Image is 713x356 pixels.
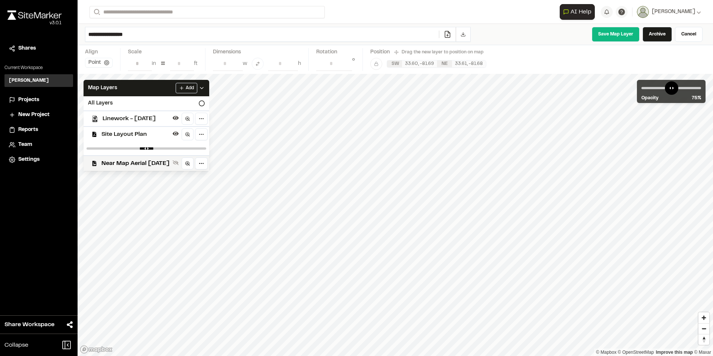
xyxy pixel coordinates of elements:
[9,111,69,119] a: New Project
[560,4,598,20] div: Open AI Assistant
[592,27,640,42] a: Save Map Layer
[370,58,382,70] button: Lock Map Layer Position
[698,312,709,323] button: Zoom in
[84,96,209,110] div: All Layers
[85,58,113,68] button: Point
[456,27,470,41] button: Download File
[387,60,486,68] div: SW 33.6012376647091, -81.6865773208578 | NE 33.6055783814137, -81.6821435854503
[9,77,49,84] h3: [PERSON_NAME]
[80,345,113,354] a: Mapbox logo
[656,350,693,355] a: Map feedback
[18,111,50,119] span: New Project
[4,65,73,71] p: Current Workspace
[9,96,69,104] a: Projects
[128,48,142,56] div: Scale
[186,85,194,91] span: Add
[160,58,166,70] div: =
[213,48,301,56] div: Dimensions
[171,129,180,138] button: Hide layer
[78,74,713,356] canvas: Map
[243,60,247,68] div: w
[352,56,355,71] div: °
[9,126,69,134] a: Reports
[18,96,39,104] span: Projects
[7,20,62,26] div: Oh geez...please don't...
[394,49,484,56] div: Drag the new layer to position on map
[194,60,198,68] div: ft
[101,159,170,168] span: Near Map Aerial [DATE]
[692,95,701,102] span: 75 %
[9,141,69,149] a: Team
[641,95,659,102] span: Opacity
[103,114,170,123] span: Linework - [DATE]
[18,156,40,164] span: Settings
[675,27,703,42] a: Cancel
[18,126,38,134] span: Reports
[402,60,437,67] div: 33.60 , -81.69
[101,130,170,139] span: Site Layout Plan
[698,324,709,334] span: Zoom out
[171,113,180,122] button: Hide layer
[182,128,194,140] a: Zoom to layer
[92,116,98,122] img: kml_black_icon64.png
[560,4,595,20] button: Open AI Assistant
[637,6,649,18] img: User
[387,60,402,67] div: SW
[694,350,711,355] a: Maxar
[4,320,54,329] span: Share Workspace
[596,350,616,355] a: Mapbox
[652,8,695,16] span: [PERSON_NAME]
[89,6,103,18] button: Search
[152,60,156,68] div: in
[637,6,701,18] button: [PERSON_NAME]
[171,158,180,167] button: Show layer
[18,44,36,53] span: Shares
[437,60,452,67] div: NE
[316,48,355,56] div: Rotation
[618,350,654,355] a: OpenStreetMap
[370,48,390,56] div: Position
[452,60,486,67] div: 33.61 , -81.68
[18,141,32,149] span: Team
[439,31,456,38] a: Add/Change File
[7,10,62,20] img: rebrand.png
[176,83,197,93] button: Add
[298,60,301,68] div: h
[182,113,194,125] a: Zoom to layer
[4,341,28,350] span: Collapse
[88,84,117,92] span: Map Layers
[9,44,69,53] a: Shares
[698,323,709,334] button: Zoom out
[643,27,672,42] a: Archive
[571,7,591,16] span: AI Help
[85,48,113,56] div: Align
[698,334,709,345] button: Reset bearing to north
[9,156,69,164] a: Settings
[182,157,194,169] a: Zoom to layer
